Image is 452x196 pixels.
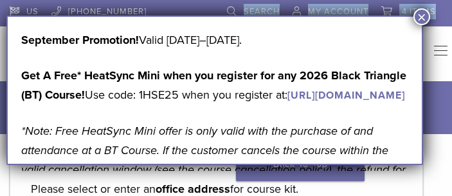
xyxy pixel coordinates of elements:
strong: office address [156,182,230,196]
p: Valid [DATE]–[DATE]. [21,30,408,50]
b: September Promotion! [21,33,139,47]
span: Search [244,6,280,17]
strong: Get A Free* HeatSync Mini when you register for any 2026 Black Triangle (BT) Course! [21,68,406,102]
p: Use code: 1HSE25 when you register at: [21,66,408,104]
button: Close [413,8,430,25]
nav: Primary Navigation [424,42,442,66]
a: [URL][DOMAIN_NAME] [287,89,405,102]
span: 4 items [402,6,436,17]
span: My Account [308,6,368,17]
